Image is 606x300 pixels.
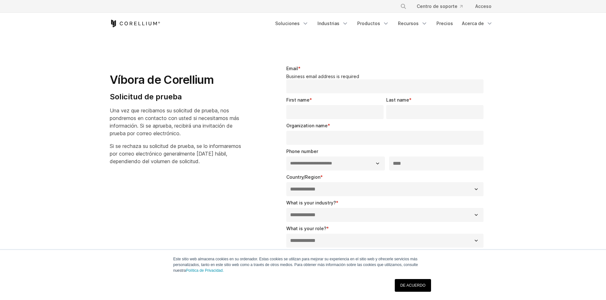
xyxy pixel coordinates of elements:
div: Menú de navegación [393,1,497,12]
legend: Business email address is required [286,74,486,79]
font: Industrias [317,21,339,26]
font: Una vez que recibamos su solicitud de prueba, nos pondremos en contacto con usted si necesitamos ... [110,107,239,137]
font: DE ACUERDO [400,283,425,288]
font: Centro de soporte [417,3,457,9]
span: First name [286,97,310,103]
span: What is your industry? [286,200,336,205]
div: Menú de navegación [271,18,497,29]
a: Política de Privacidad. [186,268,224,273]
font: Solicitud de prueba [110,92,182,101]
font: Este sitio web almacena cookies en su ordenador. Estas cookies se utilizan para mejorar su experi... [173,257,418,273]
font: Si se rechaza su solicitud de prueba, se lo informaremos por correo electrónico generalmente [DAT... [110,143,241,164]
font: Precios [436,21,453,26]
span: Organization name [286,123,328,128]
span: Last name [386,97,409,103]
font: Soluciones [275,21,300,26]
font: Acceso [475,3,491,9]
font: Acerca de [462,21,484,26]
span: What is your role? [286,226,326,231]
span: Phone number [286,149,318,154]
font: Recursos [398,21,419,26]
a: Página de inicio de Corellium [110,20,160,27]
a: DE ACUERDO [395,279,431,292]
font: Víbora de Corellium [110,73,214,87]
button: Buscar [398,1,409,12]
span: Email [286,66,298,71]
font: Productos [357,21,380,26]
span: Country/Region [286,174,320,180]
